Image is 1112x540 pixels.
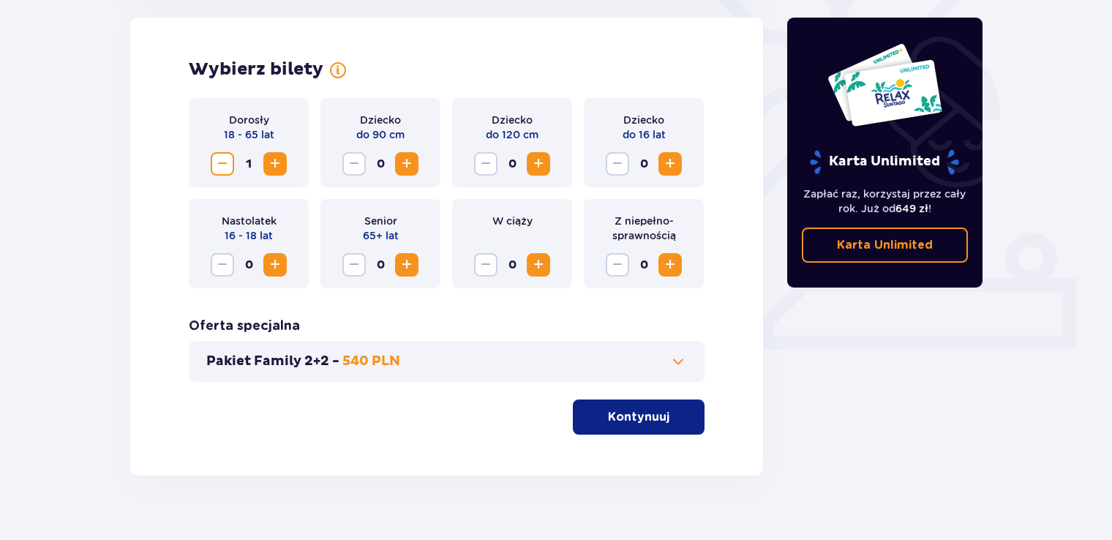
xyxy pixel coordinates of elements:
button: Zwiększ [263,253,287,277]
button: Zwiększ [263,152,287,176]
span: 0 [500,152,524,176]
p: Senior [364,214,397,228]
button: Zwiększ [395,152,418,176]
button: Zmniejsz [474,152,497,176]
button: Zmniejsz [606,253,629,277]
p: 540 PLN [342,353,400,370]
p: Dziecko [623,113,664,127]
p: Karta Unlimited [837,237,933,253]
button: Zmniejsz [342,152,366,176]
p: 16 - 18 lat [225,228,273,243]
button: Zmniejsz [342,253,366,277]
p: Kontynuuj [608,409,669,425]
button: Zwiększ [527,253,550,277]
span: 1 [237,152,260,176]
p: do 90 cm [356,127,405,142]
button: Zwiększ [527,152,550,176]
button: Zmniejsz [211,152,234,176]
button: Kontynuuj [573,400,705,435]
span: 0 [369,253,392,277]
button: Zmniejsz [606,152,629,176]
p: Nastolatek [222,214,277,228]
span: 0 [632,152,655,176]
span: 0 [632,253,655,277]
p: Z niepełno­sprawnością [596,214,692,243]
p: Dorosły [229,113,269,127]
button: Zwiększ [395,253,418,277]
button: Zwiększ [658,152,682,176]
a: Karta Unlimited [802,228,969,263]
span: 0 [500,253,524,277]
button: Zmniejsz [474,253,497,277]
p: 18 - 65 lat [224,127,274,142]
p: Dziecko [360,113,401,127]
span: 0 [237,253,260,277]
p: Zapłać raz, korzystaj przez cały rok. Już od ! [802,187,969,216]
p: Pakiet Family 2+2 - [206,353,339,370]
button: Pakiet Family 2+2 -540 PLN [206,353,687,370]
p: W ciąży [492,214,533,228]
h3: Oferta specjalna [189,318,300,335]
span: 649 zł [895,203,928,214]
button: Zmniejsz [211,253,234,277]
img: Dwie karty całoroczne do Suntago z napisem 'UNLIMITED RELAX', na białym tle z tropikalnymi liśćmi... [827,42,943,127]
p: 65+ lat [363,228,399,243]
button: Zwiększ [658,253,682,277]
p: do 120 cm [486,127,538,142]
span: 0 [369,152,392,176]
p: do 16 lat [623,127,666,142]
p: Dziecko [492,113,533,127]
p: Karta Unlimited [808,149,961,175]
h2: Wybierz bilety [189,59,323,80]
